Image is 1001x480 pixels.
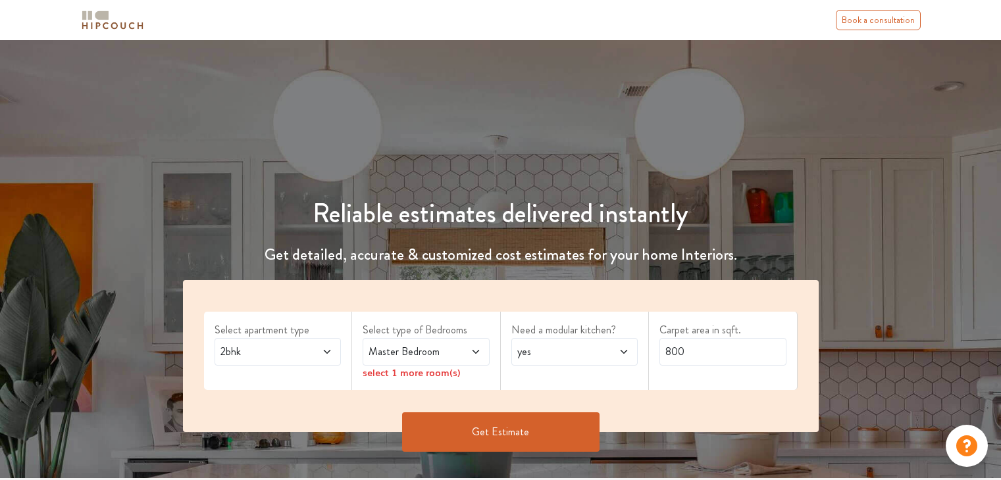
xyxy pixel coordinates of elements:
div: select 1 more room(s) [363,366,490,379]
span: 2bhk [218,344,304,360]
button: Get Estimate [402,412,600,452]
span: Master Bedroom [366,344,452,360]
label: Carpet area in sqft. [659,322,786,338]
label: Select apartment type [215,322,342,338]
h4: Get detailed, accurate & customized cost estimates for your home Interiors. [175,245,827,264]
label: Need a modular kitchen? [511,322,638,338]
label: Select type of Bedrooms [363,322,490,338]
input: Enter area sqft [659,338,786,366]
span: yes [515,344,601,360]
img: logo-horizontal.svg [80,9,145,32]
h1: Reliable estimates delivered instantly [175,198,827,229]
span: logo-horizontal.svg [80,5,145,35]
div: Book a consultation [836,10,921,30]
